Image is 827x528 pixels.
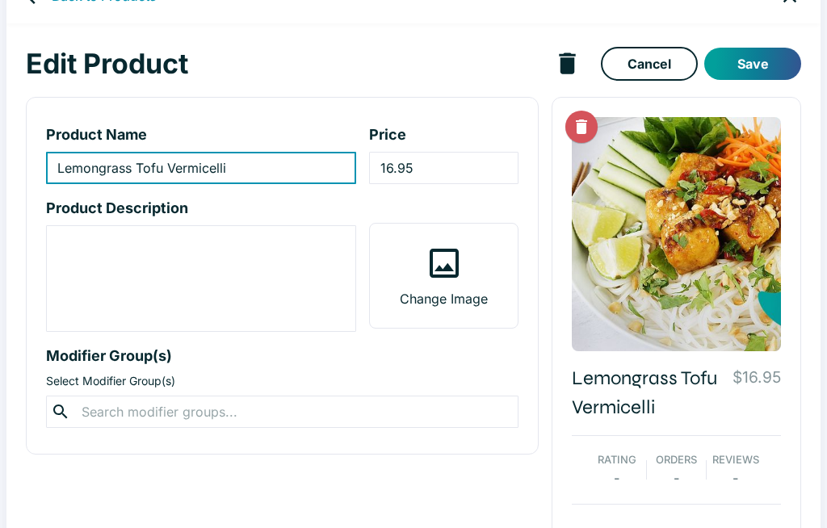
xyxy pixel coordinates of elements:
p: Modifier Group(s) [46,345,518,367]
a: Cancel [601,47,698,81]
button: delete product [547,43,588,84]
p: $16.95 [733,366,781,389]
p: - [674,468,679,488]
p: - [733,468,738,488]
p: Change Image [400,289,488,308]
p: - [614,468,619,488]
p: Orders [656,452,697,468]
h1: Edit Product [26,47,547,81]
p: Lemongrass Tofu Vermicelli [572,364,726,422]
p: Price [369,124,518,145]
button: Delete Image [565,111,598,143]
input: product-price-input [369,152,518,184]
input: product-name-input [46,152,356,184]
p: Product Description [46,197,356,219]
p: Rating [598,452,636,468]
button: Save [704,48,801,80]
p: Reviews [712,452,759,468]
textarea: product-description-input [57,233,345,325]
p: Select Modifier Group(s) [46,373,518,389]
input: Search modifier groups... [77,400,487,423]
p: Product Name [46,124,356,145]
